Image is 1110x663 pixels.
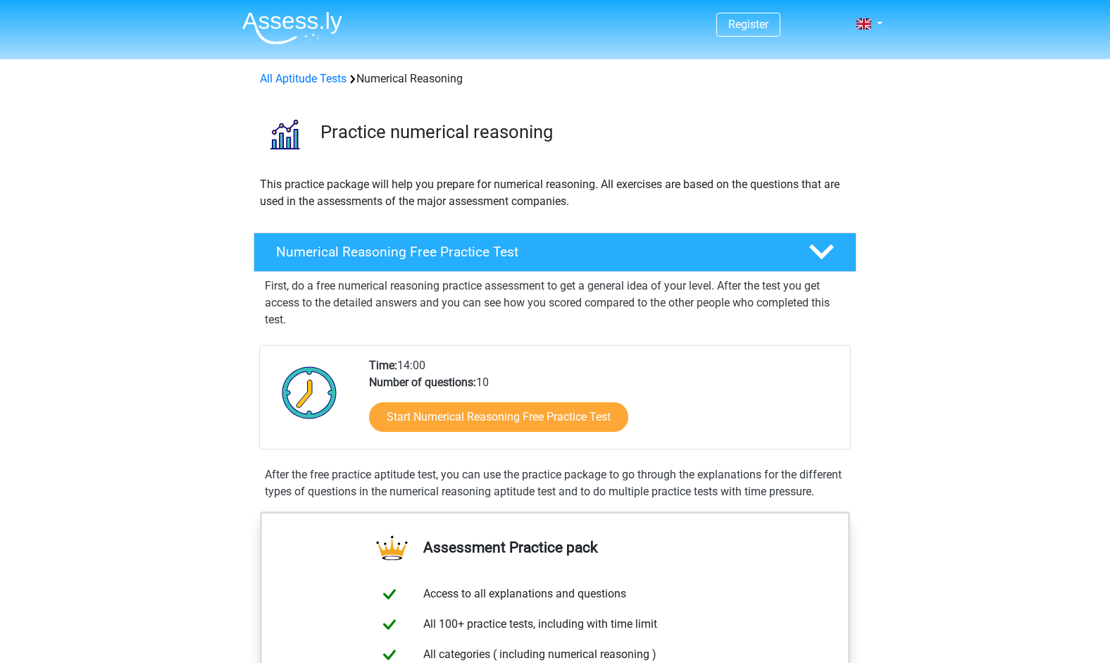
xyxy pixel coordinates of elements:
[274,357,345,428] img: Clock
[358,357,849,449] div: 14:00 10
[728,18,768,31] a: Register
[369,359,397,372] b: Time:
[259,466,851,500] div: After the free practice aptitude test, you can use the practice package to go through the explana...
[276,244,786,260] h4: Numerical Reasoning Free Practice Test
[369,402,628,432] a: Start Numerical Reasoning Free Practice Test
[320,121,845,143] h3: Practice numerical reasoning
[242,11,342,44] img: Assessly
[260,176,850,210] p: This practice package will help you prepare for numerical reasoning. All exercises are based on t...
[265,278,845,328] p: First, do a free numerical reasoning practice assessment to get a general idea of your level. Aft...
[369,376,476,389] b: Number of questions:
[248,233,862,272] a: Numerical Reasoning Free Practice Test
[260,72,347,85] a: All Aptitude Tests
[254,70,856,87] div: Numerical Reasoning
[254,104,314,164] img: numerical reasoning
